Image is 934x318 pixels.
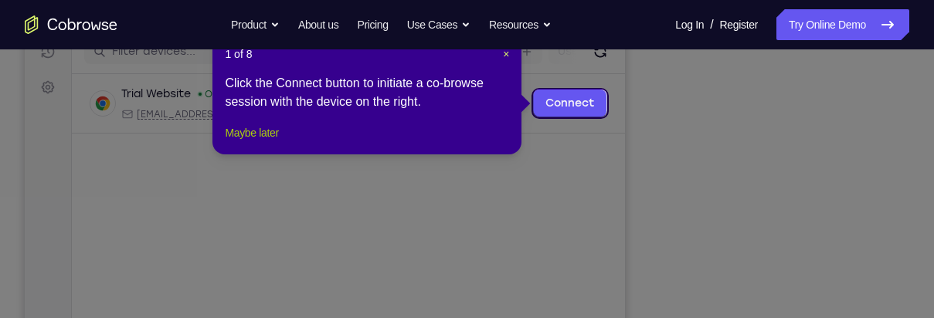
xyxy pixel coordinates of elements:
button: Use Cases [407,9,470,40]
span: web@example.com [112,115,278,127]
a: Log In [675,9,704,40]
a: Sessions [9,45,37,73]
h1: Connect [59,9,144,34]
div: Online [172,95,212,107]
div: Open device details [47,81,600,140]
button: Close Tour [503,46,509,62]
a: About us [298,9,338,40]
div: Click the Connect button to initiate a co-browse session with the device on the right. [225,74,509,111]
label: User ID [533,51,572,66]
label: demo_id [307,51,355,66]
span: / [710,15,713,34]
a: Settings [9,80,37,108]
a: Connect [508,96,582,124]
a: Register [720,9,758,40]
button: Maybe later [225,123,278,142]
button: Refresh [563,46,588,71]
button: Resources [489,9,552,40]
a: Try Online Demo [776,9,909,40]
span: × [503,48,509,60]
div: Email [97,115,278,127]
input: Filter devices... [87,51,282,66]
a: Pricing [357,9,388,40]
a: Connect [9,9,37,37]
div: New devices found. [174,100,177,103]
span: Cobrowse demo [303,115,382,127]
label: Email [459,51,487,66]
a: Go to the home page [25,15,117,34]
div: App [287,115,382,127]
span: 1 of 8 [225,46,252,62]
span: +11 more [392,115,432,127]
button: Product [231,9,280,40]
div: Trial Website [97,93,166,109]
